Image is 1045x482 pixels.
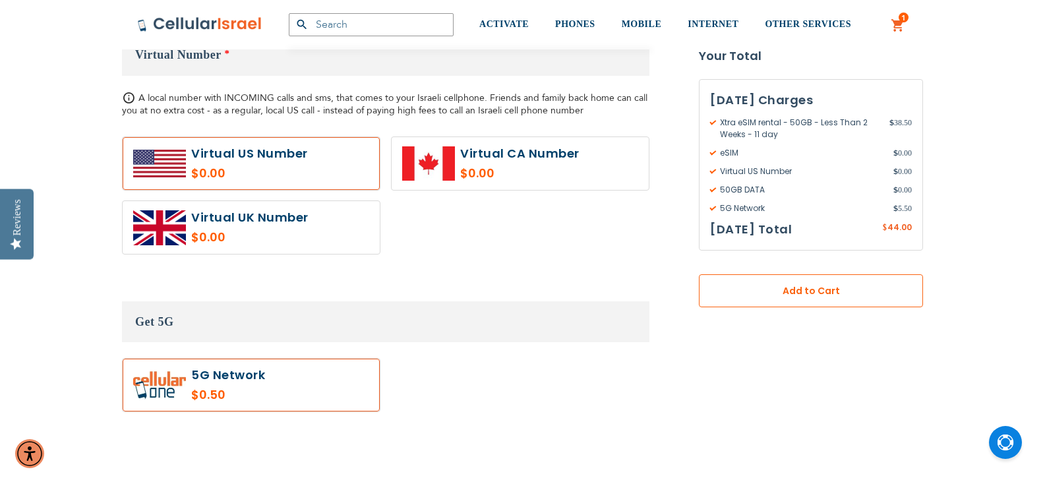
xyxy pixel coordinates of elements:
[891,18,905,34] a: 1
[901,13,906,23] span: 1
[479,19,529,29] span: ACTIVATE
[893,202,898,214] span: $
[742,284,880,298] span: Add to Cart
[893,147,898,159] span: $
[699,274,923,307] button: Add to Cart
[893,166,898,177] span: $
[555,19,595,29] span: PHONES
[765,19,851,29] span: OTHER SERVICES
[137,16,262,32] img: Cellular Israel Logo
[135,48,222,61] span: Virtual Number
[893,166,912,177] span: 0.00
[889,117,912,140] span: 38.50
[122,92,647,117] span: A local number with INCOMING calls and sms, that comes to your Israeli cellphone. Friends and fam...
[710,202,893,214] span: 5G Network
[710,166,893,177] span: Virtual US Number
[893,147,912,159] span: 0.00
[893,184,912,196] span: 0.00
[15,439,44,468] div: Accessibility Menu
[710,220,792,239] h3: [DATE] Total
[135,315,174,328] span: Get 5G
[699,46,923,66] strong: Your Total
[882,222,887,234] span: $
[289,13,454,36] input: Search
[710,184,893,196] span: 50GB DATA
[889,117,894,129] span: $
[893,184,898,196] span: $
[887,222,912,233] span: 44.00
[710,147,893,159] span: eSIM
[893,202,912,214] span: 5.50
[622,19,662,29] span: MOBILE
[688,19,738,29] span: INTERNET
[710,117,889,140] span: Xtra eSIM rental - 50GB - Less Than 2 Weeks - 11 day
[710,90,912,110] h3: [DATE] Charges
[11,199,23,235] div: Reviews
